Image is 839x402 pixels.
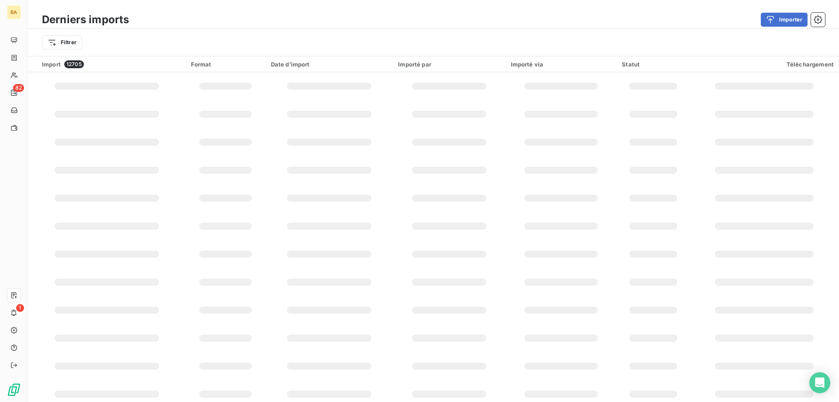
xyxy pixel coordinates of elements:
[42,35,82,49] button: Filtrer
[42,60,180,68] div: Import
[271,61,388,68] div: Date d’import
[16,304,24,312] span: 1
[695,61,834,68] div: Téléchargement
[191,61,260,68] div: Format
[511,61,612,68] div: Importé via
[7,86,21,100] a: 82
[622,61,685,68] div: Statut
[398,61,500,68] div: Importé par
[809,372,830,393] div: Open Intercom Messenger
[761,13,808,27] button: Importer
[7,5,21,19] div: BA
[13,84,24,92] span: 82
[42,12,129,28] h3: Derniers imports
[7,383,21,397] img: Logo LeanPay
[64,60,84,68] span: 12705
